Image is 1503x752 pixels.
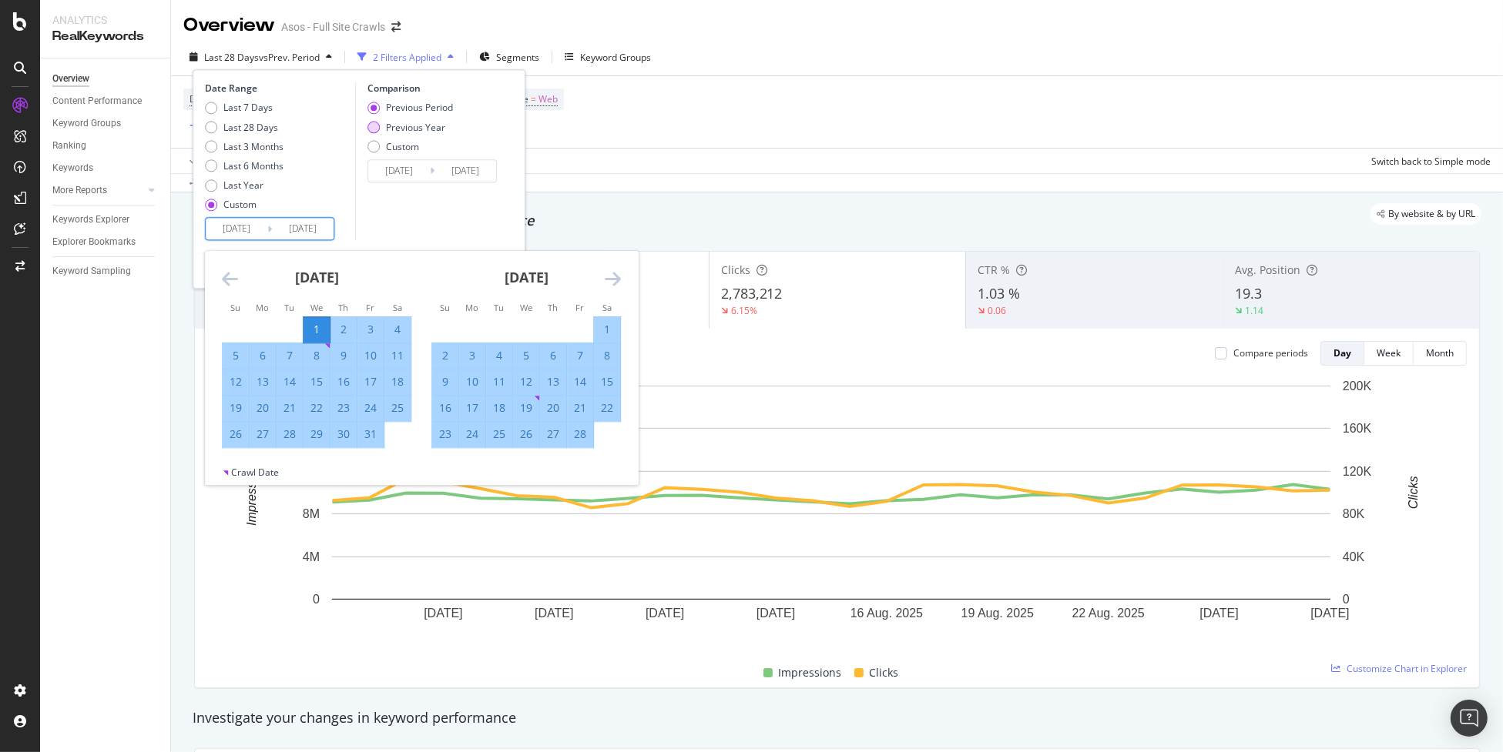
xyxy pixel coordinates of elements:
div: 19 [223,401,249,416]
div: Last 28 Days [223,121,278,134]
text: 16 Aug. 2025 [850,607,923,620]
small: Su [440,302,450,314]
td: Selected. Wednesday, February 26, 2025 [513,422,540,448]
a: Content Performance [52,93,159,109]
td: Selected. Saturday, January 11, 2025 [384,343,411,369]
td: Selected. Monday, January 13, 2025 [250,369,277,396]
div: 23 [330,401,357,416]
a: Explorer Bookmarks [52,234,159,250]
td: Selected. Friday, February 7, 2025 [567,343,594,369]
td: Selected. Thursday, February 6, 2025 [540,343,567,369]
div: Switch back to Simple mode [1371,155,1491,168]
div: Keywords Explorer [52,212,129,228]
text: 22 Aug. 2025 [1072,607,1145,620]
div: 4 [384,323,411,338]
div: 17 [357,375,384,390]
div: Keyword Groups [580,51,651,64]
text: 160K [1343,422,1372,435]
span: 2,783,212 [721,284,783,302]
div: 9 [330,349,357,364]
small: We [310,302,323,314]
div: 14 [277,375,303,390]
td: Selected. Sunday, February 9, 2025 [432,369,459,396]
div: 15 [594,375,620,390]
td: Selected. Friday, February 21, 2025 [567,396,594,422]
div: arrow-right-arrow-left [391,22,401,32]
div: 30 [330,427,357,443]
div: 3 [357,323,384,338]
a: Customize Chart in Explorer [1331,662,1467,675]
div: Last Year [205,179,283,192]
td: Selected. Wednesday, February 12, 2025 [513,369,540,396]
text: [DATE] [1310,607,1349,620]
td: Selected. Wednesday, January 15, 2025 [304,369,330,396]
td: Selected. Sunday, February 23, 2025 [432,422,459,448]
div: Previous Period [386,102,453,115]
button: Segments [473,45,545,69]
div: Content Performance [52,93,142,109]
span: Avg. Position [1235,262,1300,277]
text: Clicks [1407,476,1420,510]
td: Selected. Thursday, January 30, 2025 [330,422,357,448]
td: Selected. Friday, February 14, 2025 [567,369,594,396]
span: Segments [496,51,539,64]
a: Keyword Groups [52,115,159,132]
div: Last 6 Months [223,159,283,172]
div: 25 [384,401,411,416]
a: Overview [52,71,159,87]
div: Custom [223,199,257,212]
td: Selected. Sunday, January 12, 2025 [223,369,250,396]
div: Last Year [223,179,263,192]
div: 29 [304,427,330,443]
div: Keywords [52,160,93,176]
div: 12 [223,375,249,390]
span: Clicks [870,663,899,682]
td: Selected. Friday, January 10, 2025 [357,343,384,369]
div: 26 [513,427,539,443]
div: Last 3 Months [223,140,283,153]
span: Last 28 Days [204,51,259,64]
td: Selected. Saturday, January 18, 2025 [384,369,411,396]
td: Selected. Saturday, January 4, 2025 [384,317,411,343]
div: 13 [540,375,566,390]
td: Selected. Tuesday, January 21, 2025 [277,396,304,422]
small: Th [548,302,558,314]
div: Open Intercom Messenger [1451,700,1488,737]
div: Previous Period [367,102,453,115]
small: Tu [284,302,294,314]
button: Apply [183,149,228,173]
div: 0.06 [988,304,1006,317]
div: Overview [183,12,275,38]
div: 22 [304,401,330,416]
small: Mo [256,302,269,314]
div: Calendar [205,252,638,466]
td: Selected. Saturday, February 1, 2025 [594,317,621,343]
text: [DATE] [757,607,795,620]
td: Selected. Thursday, January 9, 2025 [330,343,357,369]
div: 28 [567,427,593,443]
td: Selected. Monday, February 10, 2025 [459,369,486,396]
small: Th [338,302,348,314]
div: 8 [594,349,620,364]
div: 2 Filters Applied [373,51,441,64]
td: Selected. Thursday, February 13, 2025 [540,369,567,396]
a: Keywords Explorer [52,212,159,228]
span: = [531,92,536,105]
div: 10 [459,375,485,390]
a: More Reports [52,182,144,199]
td: Selected. Tuesday, February 11, 2025 [486,369,513,396]
a: Keyword Sampling [52,263,159,279]
span: CTR % [978,262,1010,277]
div: 16 [330,375,357,390]
td: Selected. Wednesday, February 19, 2025 [513,396,540,422]
span: Web [538,89,558,110]
span: Device [190,92,219,105]
div: Last 6 Months [205,159,283,172]
div: 25 [486,427,512,443]
small: Tu [494,302,504,314]
div: Last 7 Days [223,102,273,115]
td: Selected. Thursday, January 23, 2025 [330,396,357,422]
div: Custom [205,199,283,212]
td: Selected. Friday, January 17, 2025 [357,369,384,396]
div: 8 [304,349,330,364]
